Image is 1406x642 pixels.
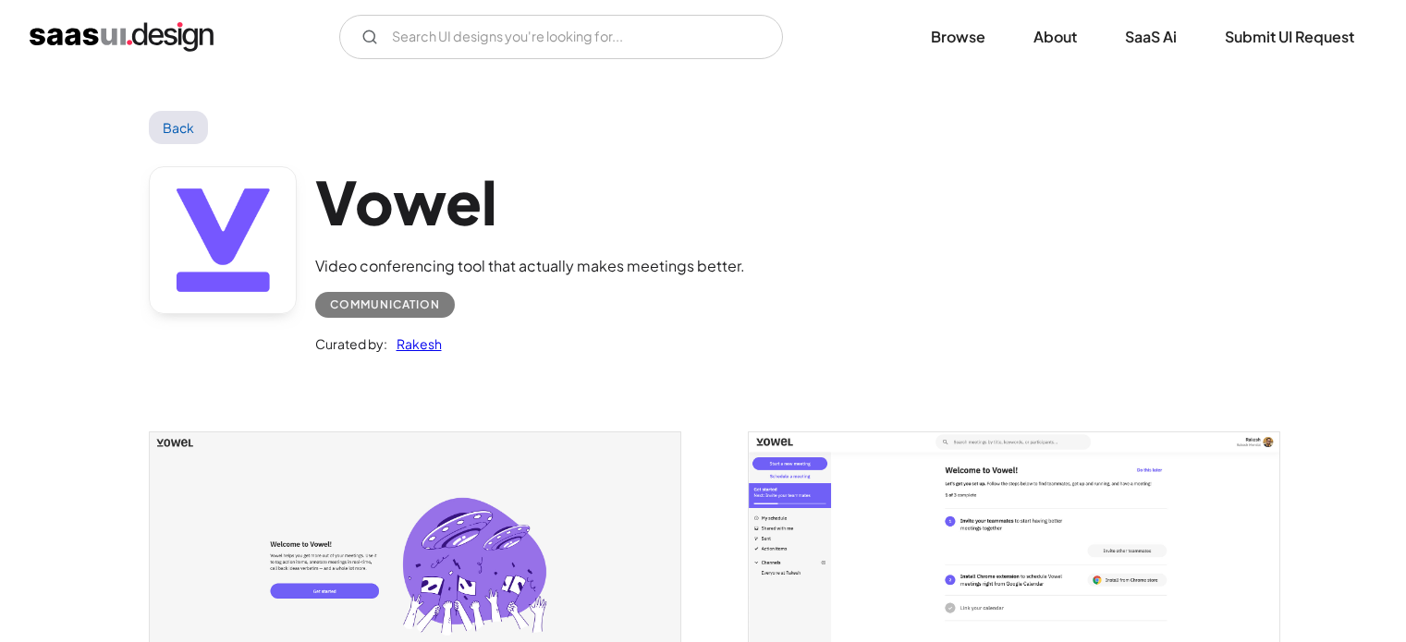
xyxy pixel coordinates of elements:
[339,15,783,59] input: Search UI designs you're looking for...
[1103,17,1199,57] a: SaaS Ai
[330,294,440,316] div: Communication
[1203,17,1376,57] a: Submit UI Request
[387,333,442,355] a: Rakesh
[315,255,745,277] div: Video conferencing tool that actually makes meetings better.
[315,333,387,355] div: Curated by:
[149,111,209,144] a: Back
[30,22,214,52] a: home
[1011,17,1099,57] a: About
[339,15,783,59] form: Email Form
[315,166,745,237] h1: Vowel
[909,17,1008,57] a: Browse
